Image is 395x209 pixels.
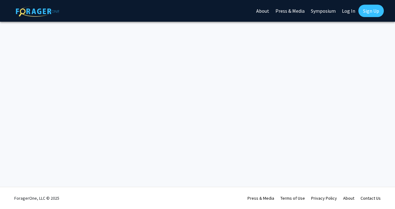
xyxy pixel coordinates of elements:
a: Privacy Policy [311,195,337,201]
a: Terms of Use [280,195,305,201]
a: Contact Us [361,195,381,201]
a: About [343,195,354,201]
a: Sign Up [358,5,384,17]
div: ForagerOne, LLC © 2025 [14,187,59,209]
img: ForagerOne Logo [16,6,59,17]
a: Press & Media [247,195,274,201]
